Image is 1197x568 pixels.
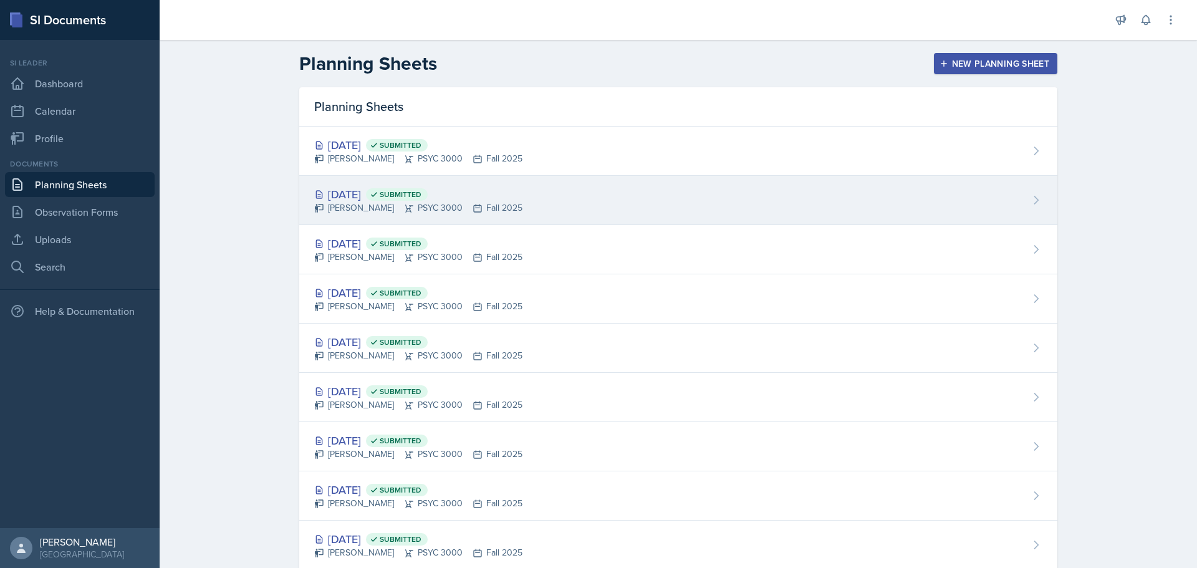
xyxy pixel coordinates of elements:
[299,324,1057,373] a: [DATE] Submitted [PERSON_NAME]PSYC 3000Fall 2025
[314,383,522,400] div: [DATE]
[380,534,421,544] span: Submitted
[314,497,522,510] div: [PERSON_NAME] PSYC 3000 Fall 2025
[314,481,522,498] div: [DATE]
[380,485,421,495] span: Submitted
[314,284,522,301] div: [DATE]
[5,200,155,224] a: Observation Forms
[380,337,421,347] span: Submitted
[380,239,421,249] span: Submitted
[380,140,421,150] span: Submitted
[314,334,522,350] div: [DATE]
[40,548,124,561] div: [GEOGRAPHIC_DATA]
[299,471,1057,521] a: [DATE] Submitted [PERSON_NAME]PSYC 3000Fall 2025
[934,53,1057,74] button: New Planning Sheet
[380,436,421,446] span: Submitted
[299,176,1057,225] a: [DATE] Submitted [PERSON_NAME]PSYC 3000Fall 2025
[314,235,522,252] div: [DATE]
[5,172,155,197] a: Planning Sheets
[380,387,421,397] span: Submitted
[314,398,522,412] div: [PERSON_NAME] PSYC 3000 Fall 2025
[299,422,1057,471] a: [DATE] Submitted [PERSON_NAME]PSYC 3000Fall 2025
[314,448,522,461] div: [PERSON_NAME] PSYC 3000 Fall 2025
[40,536,124,548] div: [PERSON_NAME]
[5,126,155,151] a: Profile
[314,201,522,214] div: [PERSON_NAME] PSYC 3000 Fall 2025
[314,531,522,547] div: [DATE]
[314,251,522,264] div: [PERSON_NAME] PSYC 3000 Fall 2025
[299,373,1057,422] a: [DATE] Submitted [PERSON_NAME]PSYC 3000Fall 2025
[5,158,155,170] div: Documents
[5,299,155,324] div: Help & Documentation
[314,546,522,559] div: [PERSON_NAME] PSYC 3000 Fall 2025
[5,57,155,69] div: Si leader
[314,432,522,449] div: [DATE]
[5,99,155,123] a: Calendar
[314,300,522,313] div: [PERSON_NAME] PSYC 3000 Fall 2025
[314,137,522,153] div: [DATE]
[942,59,1049,69] div: New Planning Sheet
[299,52,437,75] h2: Planning Sheets
[5,71,155,96] a: Dashboard
[299,87,1057,127] div: Planning Sheets
[299,274,1057,324] a: [DATE] Submitted [PERSON_NAME]PSYC 3000Fall 2025
[380,190,421,200] span: Submitted
[314,152,522,165] div: [PERSON_NAME] PSYC 3000 Fall 2025
[299,225,1057,274] a: [DATE] Submitted [PERSON_NAME]PSYC 3000Fall 2025
[299,127,1057,176] a: [DATE] Submitted [PERSON_NAME]PSYC 3000Fall 2025
[314,349,522,362] div: [PERSON_NAME] PSYC 3000 Fall 2025
[5,227,155,252] a: Uploads
[314,186,522,203] div: [DATE]
[5,254,155,279] a: Search
[380,288,421,298] span: Submitted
